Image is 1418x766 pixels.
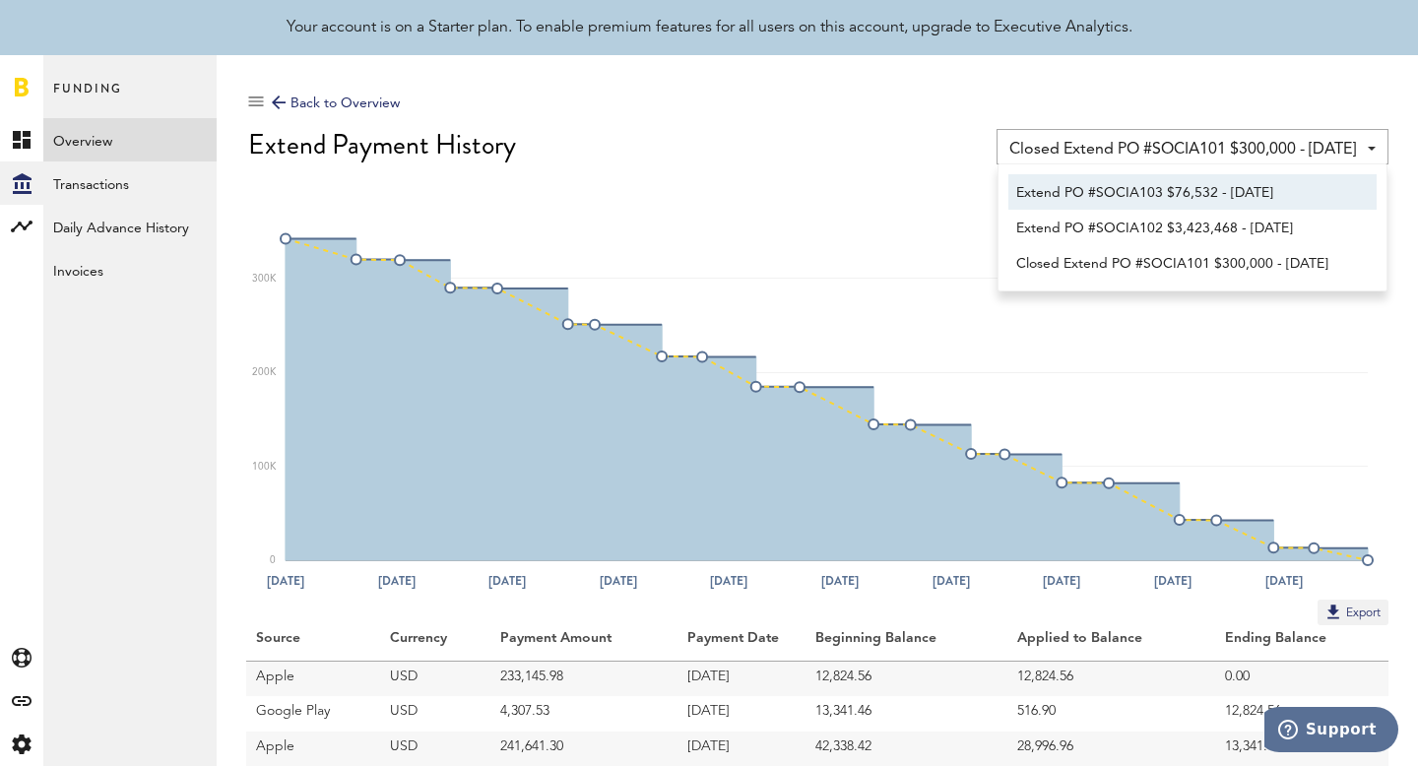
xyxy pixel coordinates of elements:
[267,572,304,590] text: [DATE]
[272,92,400,115] div: Back to Overview
[490,661,678,696] td: 233,145.98
[1318,600,1388,625] button: Export
[1008,245,1377,281] a: Closed Extend PO #SOCIA101 $300,000 - [DATE]
[248,129,1388,160] div: Extend Payment History
[246,661,380,696] td: Apple
[1154,572,1192,590] text: [DATE]
[933,572,970,590] text: [DATE]
[380,661,490,696] td: USD
[677,661,806,696] td: [DATE]
[488,572,526,590] text: [DATE]
[287,16,1132,39] div: Your account is on a Starter plan. To enable premium features for all users on this account, upgr...
[246,696,380,732] td: Google Play
[1008,210,1377,245] a: Extend PO #SOCIA102 $3,423,468 - [DATE]
[821,572,859,590] text: [DATE]
[600,572,637,590] text: [DATE]
[1323,602,1343,621] img: Export
[710,572,747,590] text: [DATE]
[1007,696,1215,732] td: 516.90
[43,248,217,291] a: Invoices
[677,696,806,732] td: [DATE]
[252,274,277,284] text: 300K
[43,161,217,205] a: Transactions
[270,555,276,565] text: 0
[1215,696,1388,732] td: 12,824.56
[43,205,217,248] a: Daily Advance History
[1043,572,1080,590] text: [DATE]
[252,367,277,377] text: 200K
[1016,176,1369,210] span: Extend PO #SOCIA103 $76,532 - [DATE]
[1215,661,1388,696] td: 0.00
[1007,661,1215,696] td: 12,824.56
[1215,625,1388,661] th: Ending Balance
[43,118,217,161] a: Overview
[53,77,122,118] span: Funding
[380,696,490,732] td: USD
[252,462,277,472] text: 100K
[1016,247,1369,281] span: Closed Extend PO #SOCIA101 $300,000 - [DATE]
[1264,707,1398,756] iframe: Opens a widget where you can find more information
[490,625,678,661] th: Payment Amount
[1009,133,1356,166] span: Closed Extend PO #SOCIA101 $300,000 - [DATE]
[1008,174,1377,210] a: Extend PO #SOCIA103 $76,532 - [DATE]
[677,625,806,661] th: Payment Date
[806,625,1007,661] th: Beginning Balance
[806,696,1007,732] td: 13,341.46
[1007,625,1215,661] th: Applied to Balance
[1265,572,1303,590] text: [DATE]
[806,661,1007,696] td: 12,824.56
[378,572,416,590] text: [DATE]
[246,625,380,661] th: Source
[1016,212,1369,245] span: Extend PO #SOCIA102 $3,423,468 - [DATE]
[490,696,678,732] td: 4,307.53
[380,625,490,661] th: Currency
